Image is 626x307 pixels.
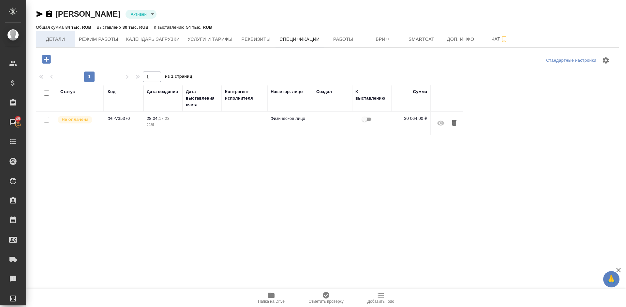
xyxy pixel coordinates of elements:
[445,35,476,43] span: Доп. инфо
[147,116,159,121] p: 28.04,
[299,289,353,307] button: Отметить проверку
[544,56,598,66] div: split button
[154,25,186,30] p: К выставлению
[355,89,388,102] div: К выставлению
[62,116,88,123] p: Не оплачена
[603,271,619,287] button: 🙏
[271,115,310,122] p: Физическое лицо
[367,35,398,43] span: Бриф
[449,115,460,131] button: Удалить
[225,89,264,102] div: Контрагент исполнителя
[126,10,156,19] div: Активен
[367,299,394,304] span: Добавить Todo
[186,25,212,30] p: 54 тыс. RUB
[147,122,179,128] p: 2025
[12,116,24,122] span: 49
[36,25,65,30] p: Общая сумма
[79,35,118,43] span: Режим работы
[244,289,299,307] button: Папка на Drive
[60,89,75,95] div: Статус
[258,299,285,304] span: Папка на Drive
[45,10,53,18] button: Скопировать ссылку
[129,11,149,17] button: Активен
[500,35,508,43] svg: Подписаться
[279,35,320,43] span: Спецификации
[97,25,123,30] p: Выставлено
[36,10,44,18] button: Скопировать ссылку для ЯМессенджера
[108,89,115,95] div: Код
[2,114,24,130] a: 49
[165,73,192,82] span: из 1 страниц
[353,289,408,307] button: Добавить Todo
[308,299,343,304] span: Отметить проверку
[187,35,232,43] span: Услуги и тарифы
[240,35,272,43] span: Реквизиты
[37,53,55,66] button: Добавить оплату
[395,115,427,122] p: 30 064,00 ₽
[55,9,120,18] a: [PERSON_NAME]
[406,35,437,43] span: Smartcat
[413,89,427,95] div: Сумма
[126,35,180,43] span: Календарь загрузки
[606,272,617,286] span: 🙏
[147,89,178,95] div: Дата создания
[159,116,170,121] p: 17:23
[123,25,149,30] p: 30 тыс. RUB
[40,35,71,43] span: Детали
[104,112,143,135] td: ФЛ-V35370
[186,89,218,108] div: Дата выставления счета
[65,25,91,30] p: 84 тыс. RUB
[316,89,332,95] div: Создал
[328,35,359,43] span: Работы
[598,53,614,68] span: Настроить таблицу
[484,35,515,43] span: Чат
[271,89,303,95] div: Наше юр. лицо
